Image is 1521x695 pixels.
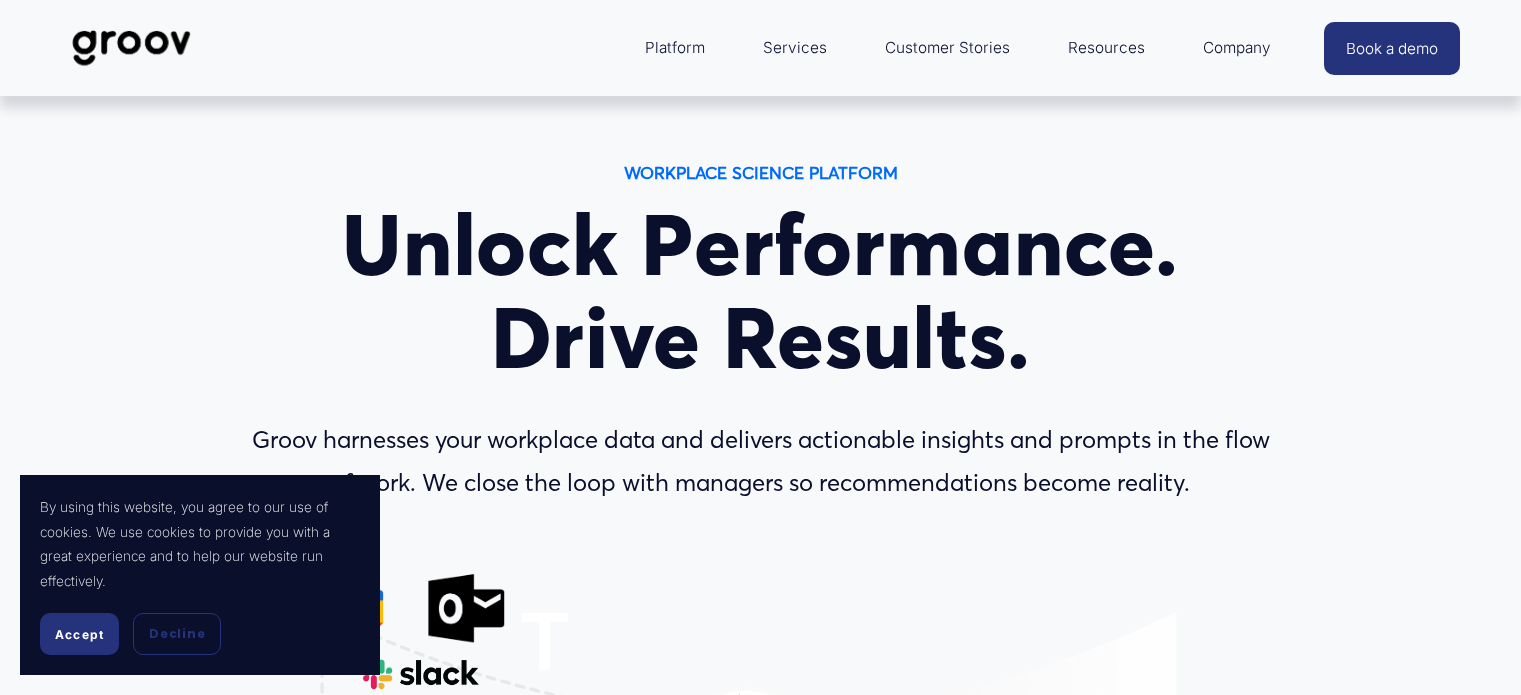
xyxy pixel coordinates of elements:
[753,24,837,72] a: Services
[238,419,1284,505] p: Groov harnesses your workplace data and delivers actionable insights and prompts in the flow of w...
[133,613,221,655] button: Decline
[238,199,1284,385] h1: Unlock Performance. Drive Results.
[1203,34,1271,62] span: Company
[1058,24,1155,72] a: folder dropdown
[635,24,715,72] a: folder dropdown
[40,495,360,593] p: By using this website, you agree to our use of cookies. We use cookies to provide you with a grea...
[645,34,705,62] span: Platform
[40,613,119,655] button: Accept
[1193,24,1281,72] a: folder dropdown
[55,627,104,642] span: Accept
[624,162,898,183] strong: WORKPLACE SCIENCE PLATFORM
[61,15,202,81] img: Groov | Workplace Science Platform | Unlock Performance | Drive Results
[149,625,205,643] span: Decline
[1324,22,1460,75] a: Book a demo
[875,24,1020,72] a: Customer Stories
[1068,34,1145,62] span: Resources
[20,475,380,675] section: Cookie banner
